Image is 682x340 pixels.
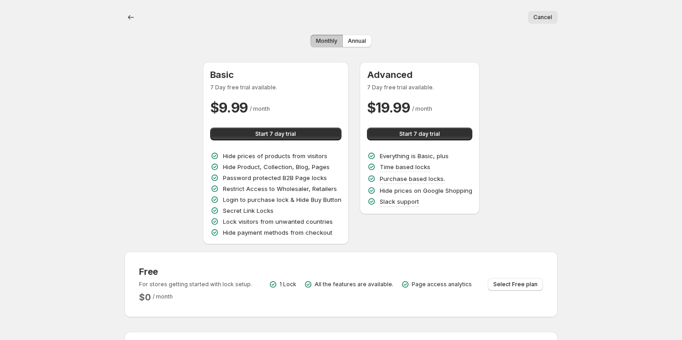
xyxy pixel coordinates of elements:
p: Hide prices on Google Shopping [380,186,472,195]
h3: Basic [210,69,341,80]
button: Start 7 day trial [210,128,341,140]
button: Monthly [310,35,343,47]
span: / month [250,105,270,112]
p: 1 Lock [279,281,296,288]
p: All the features are available. [315,281,393,288]
h2: $ 19.99 [367,98,410,117]
p: Hide Product, Collection, Blog, Pages [223,162,330,171]
p: For stores getting started with lock setup. [139,281,252,288]
button: Cancel [528,11,558,24]
span: Select Free plan [493,281,537,288]
button: Start 7 day trial [367,128,472,140]
p: 7 Day free trial available. [367,84,472,91]
p: Password protected B2B Page locks [223,173,327,182]
span: / month [412,105,432,112]
p: Login to purchase lock & Hide Buy Button [223,195,341,204]
span: Start 7 day trial [399,130,440,138]
h3: Advanced [367,69,472,80]
p: Purchase based locks. [380,174,445,183]
p: 7 Day free trial available. [210,84,341,91]
p: Lock visitors from unwanted countries [223,217,333,226]
p: Hide prices of products from visitors [223,151,327,160]
span: Monthly [316,37,337,45]
span: Start 7 day trial [255,130,296,138]
p: Hide payment methods from checkout [223,228,332,237]
p: Restrict Access to Wholesaler, Retailers [223,184,337,193]
button: Select Free plan [488,278,543,291]
p: Page access analytics [412,281,472,288]
p: Secret Link Locks [223,206,274,215]
h3: Free [139,266,252,277]
span: Cancel [533,14,552,21]
span: Annual [348,37,366,45]
p: Slack support [380,197,419,206]
h2: $ 9.99 [210,98,248,117]
button: Back [124,11,137,24]
p: Everything is Basic, plus [380,151,449,160]
button: Annual [342,35,372,47]
span: / month [153,293,173,300]
h2: $ 0 [139,292,151,303]
p: Time based locks [380,162,430,171]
